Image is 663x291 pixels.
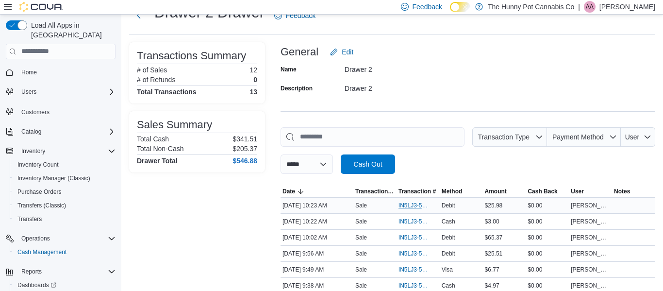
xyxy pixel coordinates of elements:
[442,188,463,195] span: Method
[17,66,116,78] span: Home
[2,85,119,99] button: Users
[17,188,62,196] span: Purchase Orders
[442,266,453,274] span: Visa
[10,158,119,171] button: Inventory Count
[398,188,436,195] span: Transaction #
[17,202,66,209] span: Transfers (Classic)
[341,154,395,174] button: Cash Out
[442,282,455,290] span: Cash
[14,159,116,171] span: Inventory Count
[17,233,54,244] button: Operations
[14,200,70,211] a: Transfers (Classic)
[488,1,574,13] p: The Hunny Pot Cannabis Co
[270,6,319,25] a: Feedback
[442,234,455,241] span: Debit
[137,119,212,131] h3: Sales Summary
[355,218,367,225] p: Sale
[17,215,42,223] span: Transfers
[571,202,610,209] span: [PERSON_NAME]
[17,86,40,98] button: Users
[14,246,116,258] span: Cash Management
[137,88,197,96] h4: Total Transactions
[552,133,604,141] span: Payment Method
[2,65,119,79] button: Home
[526,200,569,211] div: $0.00
[137,145,184,153] h6: Total Non-Cash
[129,6,149,25] button: Next
[614,188,630,195] span: Notes
[398,200,438,211] button: IN5LJ3-5952786
[398,250,428,257] span: IN5LJ3-5952691
[355,282,367,290] p: Sale
[398,266,428,274] span: IN5LJ3-5952667
[599,1,655,13] p: [PERSON_NAME]
[137,76,175,84] h6: # of Refunds
[249,88,257,96] h4: 13
[14,213,46,225] a: Transfers
[483,186,526,197] button: Amount
[528,188,557,195] span: Cash Back
[17,126,45,137] button: Catalog
[17,86,116,98] span: Users
[2,265,119,278] button: Reports
[281,85,313,92] label: Description
[282,188,295,195] span: Date
[397,186,440,197] button: Transaction #
[355,266,367,274] p: Sale
[547,127,621,147] button: Payment Method
[249,66,257,74] p: 12
[2,232,119,245] button: Operations
[10,245,119,259] button: Cash Management
[345,62,475,73] div: Drawer 2
[2,104,119,119] button: Customers
[21,235,50,242] span: Operations
[17,174,90,182] span: Inventory Manager (Classic)
[440,186,483,197] button: Method
[281,186,353,197] button: Date
[281,248,353,259] div: [DATE] 9:56 AM
[281,232,353,243] div: [DATE] 10:02 AM
[17,106,53,118] a: Customers
[2,125,119,138] button: Catalog
[281,66,297,73] label: Name
[21,68,37,76] span: Home
[621,127,655,147] button: User
[14,186,66,198] a: Purchase Orders
[578,1,580,13] p: |
[17,266,46,277] button: Reports
[485,266,499,274] span: $6.77
[571,218,610,225] span: [PERSON_NAME]
[571,188,584,195] span: User
[232,157,257,165] h4: $546.88
[17,233,116,244] span: Operations
[21,108,50,116] span: Customers
[398,248,438,259] button: IN5LJ3-5952691
[571,250,610,257] span: [PERSON_NAME]
[232,145,257,153] p: $205.37
[137,157,178,165] h4: Drawer Total
[10,212,119,226] button: Transfers
[485,282,499,290] span: $4.97
[450,2,470,12] input: Dark Mode
[584,1,596,13] div: Abirami Asohan
[398,218,428,225] span: IN5LJ3-5952773
[398,216,438,227] button: IN5LJ3-5952773
[442,218,455,225] span: Cash
[485,234,503,241] span: $65.37
[345,81,475,92] div: Drawer 2
[10,199,119,212] button: Transfers (Classic)
[27,20,116,40] span: Load All Apps in [GEOGRAPHIC_DATA]
[526,186,569,197] button: Cash Back
[472,127,547,147] button: Transaction Type
[281,216,353,227] div: [DATE] 10:22 AM
[14,200,116,211] span: Transfers (Classic)
[398,232,438,243] button: IN5LJ3-5952706
[14,279,116,291] span: Dashboards
[478,133,530,141] span: Transaction Type
[17,145,116,157] span: Inventory
[21,268,42,275] span: Reports
[355,234,367,241] p: Sale
[17,248,66,256] span: Cash Management
[21,128,41,136] span: Catalog
[526,216,569,227] div: $0.00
